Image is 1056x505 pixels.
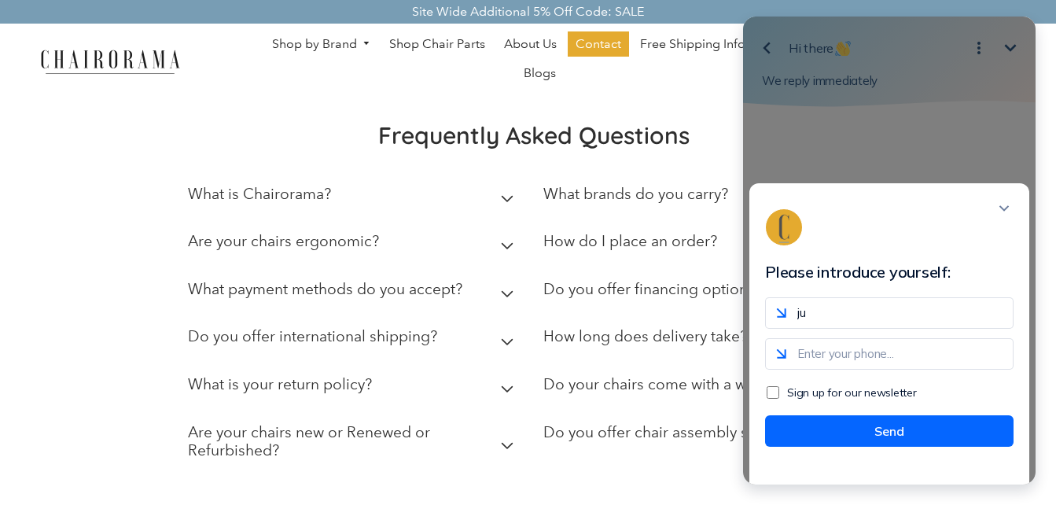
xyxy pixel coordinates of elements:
summary: Do you offer international shipping? [188,316,521,364]
input: Enter your phone... [42,338,291,370]
h2: Do you offer international shipping? [188,327,437,345]
summary: What payment methods do you accept? [188,269,521,317]
h2: What brands do you carry? [543,185,728,203]
button: Send [42,415,291,447]
h2: How do I place an order? [543,232,717,250]
summary: How do I place an order? [543,221,876,269]
h2: What payment methods do you accept? [188,280,462,298]
span: About Us [504,36,557,53]
h2: Frequently Asked Questions [188,120,880,150]
h2: How long does delivery take? [543,327,747,345]
a: Contact [568,31,629,57]
span: Sign up for our newsletter [64,385,194,400]
h2: Do you offer financing options? [543,280,762,298]
summary: What brands do you carry? [543,174,876,222]
summary: Are your chairs ergonomic? [188,221,521,269]
summary: Do you offer financing options? [543,269,876,317]
a: Blogs [516,61,564,86]
h2: Are your chairs new or Renewed or Refurbished? [188,423,521,459]
summary: What is Chairorama? [188,174,521,222]
summary: Do you offer chair assembly services? [543,412,876,460]
span: Please introduce yourself: [42,262,228,282]
span: Blogs [524,65,556,82]
h2: Are your chairs ergonomic? [188,232,379,250]
a: About Us [496,31,565,57]
summary: What is your return policy? [188,364,521,412]
summary: How long does delivery take? [543,316,876,364]
summary: Do your chairs come with a warranty? [543,364,876,412]
input: Enter your email... [42,297,291,329]
summary: Are your chairs new or Renewed or Refurbished? [188,412,521,478]
h2: What is your return policy? [188,375,372,393]
h2: Do your chairs come with a warranty? [543,375,800,393]
a: Shop by Brand [264,32,379,57]
button: Close modal [272,199,291,218]
span: Shop Chair Parts [389,36,485,53]
span: Free Shipping Info [640,36,745,53]
span: Contact [576,36,621,53]
nav: DesktopNavigation [256,31,823,90]
input: Sign up for our newsletter [44,386,57,399]
a: Free Shipping Info [632,31,753,57]
h2: What is Chairorama? [188,185,331,203]
img: chairorama [31,47,189,75]
h2: Do you offer chair assembly services? [543,423,804,441]
a: Shop Chair Parts [381,31,493,57]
